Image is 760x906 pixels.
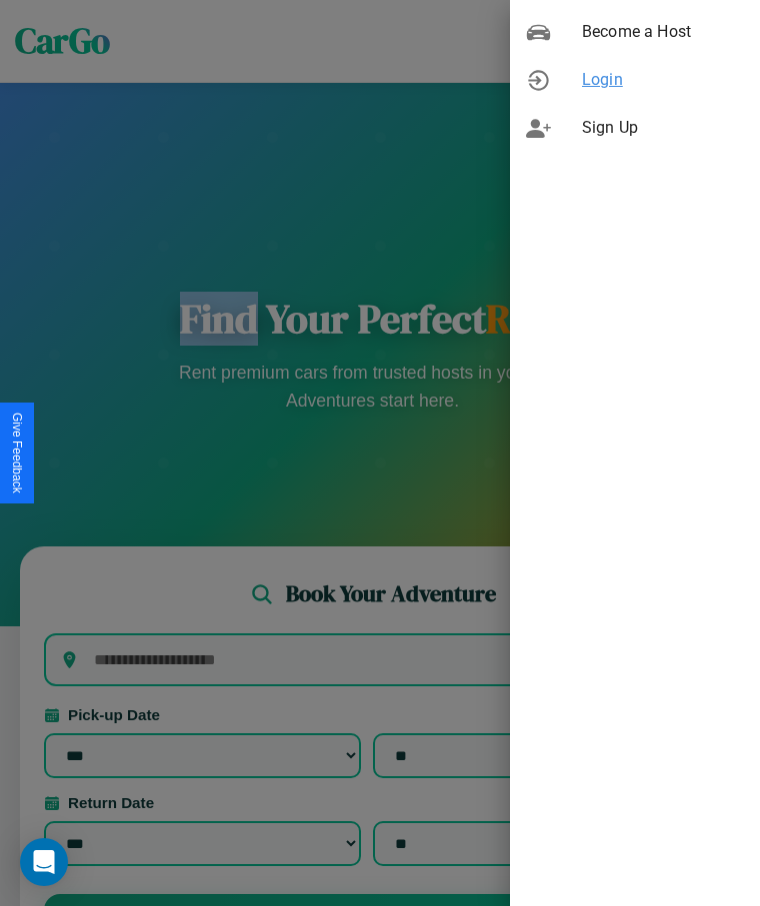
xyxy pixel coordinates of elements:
span: Login [582,68,744,92]
div: Sign Up [510,104,760,152]
div: Open Intercom Messenger [20,838,68,886]
div: Become a Host [510,8,760,56]
span: Become a Host [582,20,744,44]
div: Give Feedback [10,413,24,493]
span: Sign Up [582,116,744,140]
div: Login [510,56,760,104]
